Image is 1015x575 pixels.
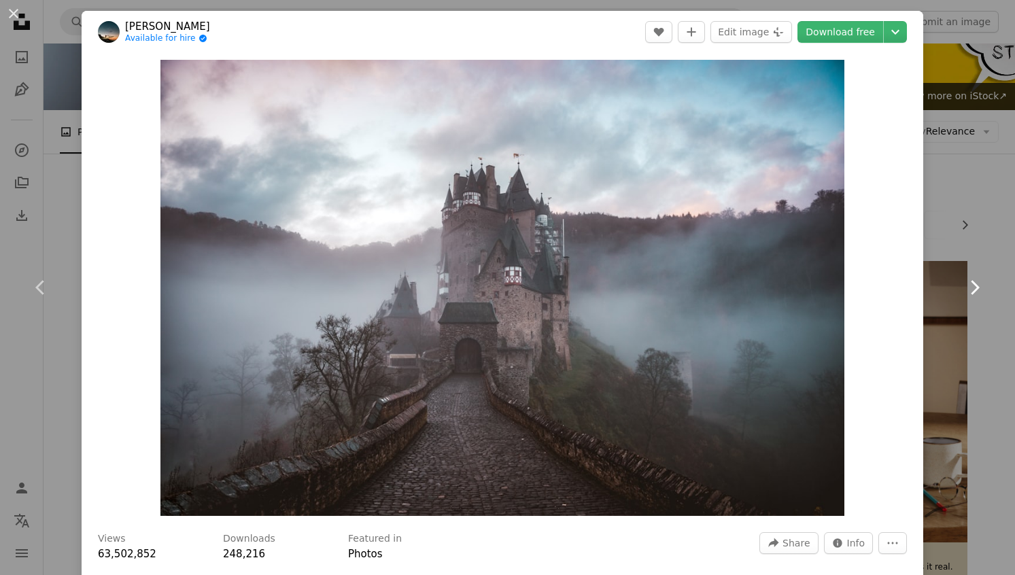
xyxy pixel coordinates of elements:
[98,21,120,43] img: Go to Cederic Vandenberghe's profile
[678,21,705,43] button: Add to Collection
[847,533,865,553] span: Info
[160,60,844,516] button: Zoom in on this image
[223,532,275,546] h3: Downloads
[782,533,810,553] span: Share
[884,21,907,43] button: Choose download size
[98,548,156,560] span: 63,502,852
[759,532,818,554] button: Share this image
[125,20,210,33] a: [PERSON_NAME]
[824,532,874,554] button: Stats about this image
[125,33,210,44] a: Available for hire
[878,532,907,554] button: More Actions
[223,548,265,560] span: 248,216
[98,532,126,546] h3: Views
[645,21,672,43] button: Like
[797,21,883,43] a: Download free
[348,548,383,560] a: Photos
[710,21,792,43] button: Edit image
[160,60,844,516] img: closeup photo of castle with mist
[348,532,402,546] h3: Featured in
[933,222,1015,353] a: Next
